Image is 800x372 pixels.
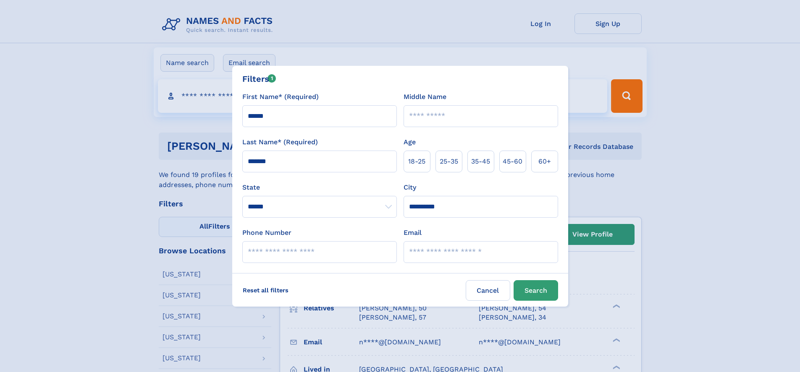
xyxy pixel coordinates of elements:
span: 35‑45 [471,156,490,166]
label: State [242,182,397,193]
span: 25‑35 [440,156,458,166]
div: Filters [242,73,276,85]
label: Phone Number [242,228,291,238]
button: Search [514,280,558,301]
span: 18‑25 [408,156,425,166]
span: 60+ [538,156,551,166]
label: City [404,182,416,193]
label: Middle Name [404,92,446,102]
label: Last Name* (Required) [242,137,318,147]
label: Cancel [466,280,510,301]
label: Age [404,137,416,147]
label: Email [404,228,422,238]
span: 45‑60 [503,156,522,166]
label: Reset all filters [237,280,294,300]
label: First Name* (Required) [242,92,319,102]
